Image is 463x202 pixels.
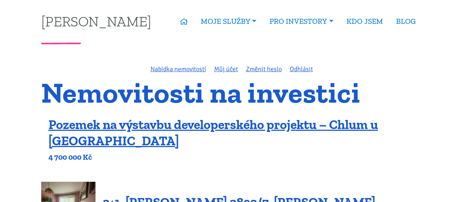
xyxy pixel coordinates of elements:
[194,13,263,30] a: MOJE SLUŽBY
[150,65,206,73] a: Nabídka nemovitostí
[214,65,238,73] a: Můj účet
[48,117,378,149] a: Pozemek na výstavbu developerského projektu – Chlum u [GEOGRAPHIC_DATA]
[41,14,151,28] a: [PERSON_NAME]
[340,13,390,30] a: KDO JSEM
[48,152,422,162] p: 4 700 000 Kč
[246,65,282,73] a: Změnit heslo
[290,65,313,73] a: Odhlásit
[390,13,422,30] a: BLOG
[263,13,340,30] a: PRO INVESTORY
[41,81,422,105] h1: Nemovitosti na investici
